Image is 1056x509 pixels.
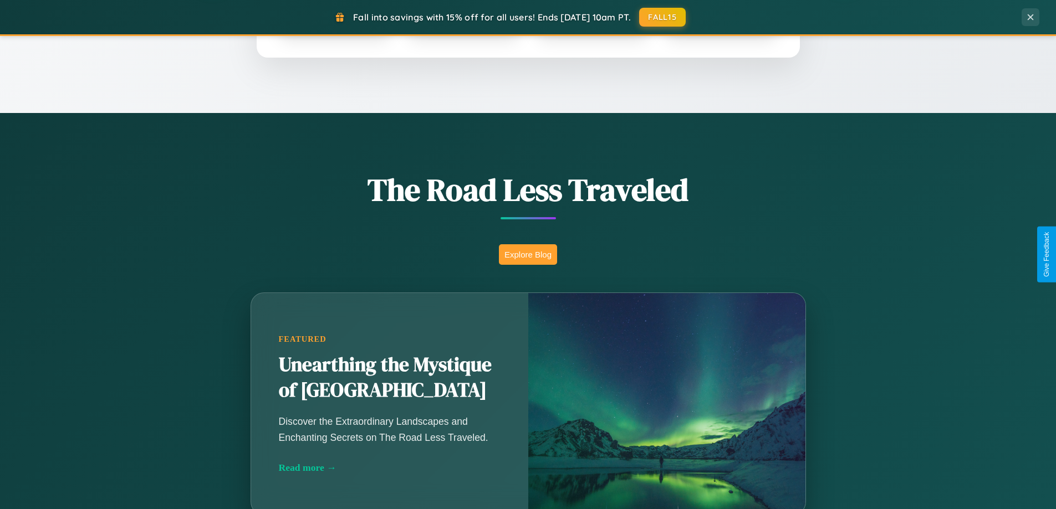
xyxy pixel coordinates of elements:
span: Fall into savings with 15% off for all users! Ends [DATE] 10am PT. [353,12,631,23]
h1: The Road Less Traveled [196,168,861,211]
div: Give Feedback [1043,232,1050,277]
button: Explore Blog [499,244,557,265]
button: FALL15 [639,8,686,27]
h2: Unearthing the Mystique of [GEOGRAPHIC_DATA] [279,352,501,403]
div: Read more → [279,462,501,474]
div: Featured [279,335,501,344]
p: Discover the Extraordinary Landscapes and Enchanting Secrets on The Road Less Traveled. [279,414,501,445]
